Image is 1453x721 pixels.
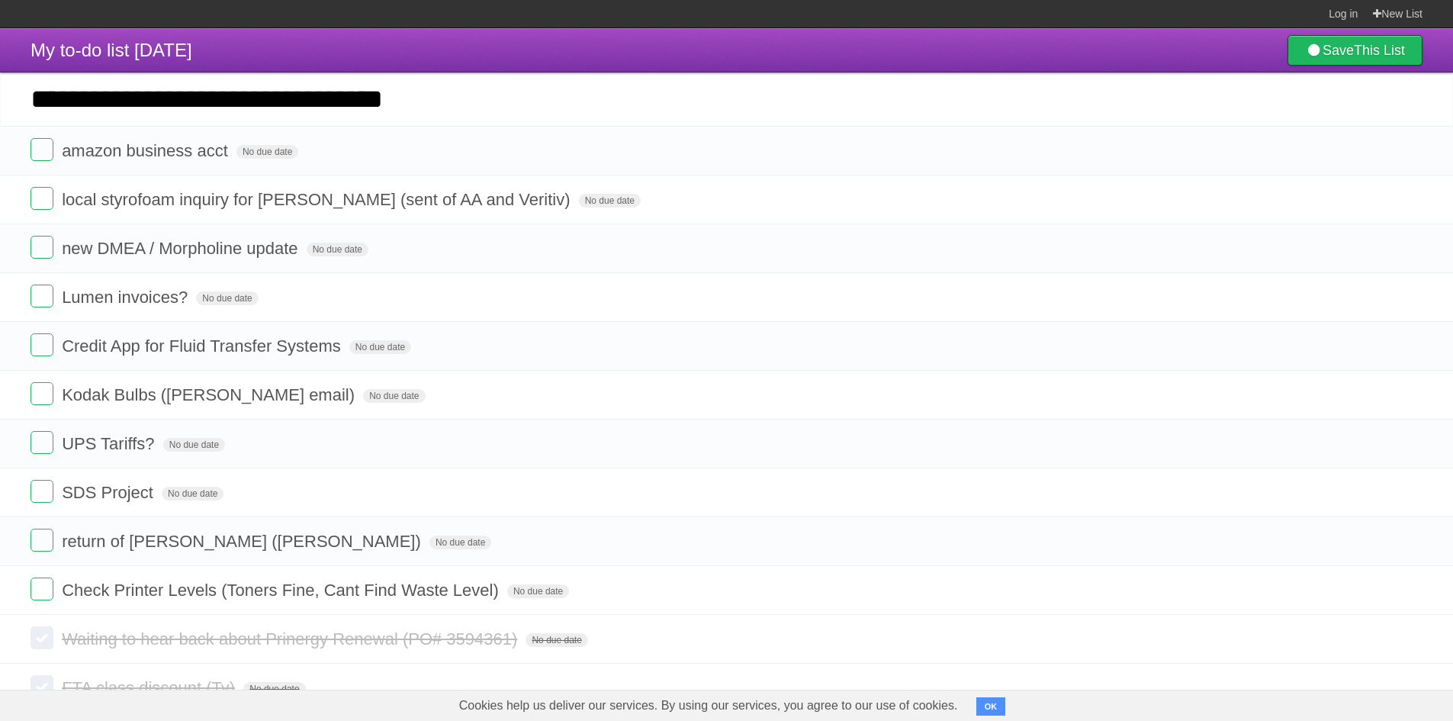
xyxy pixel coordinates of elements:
span: new DMEA / Morpholine update [62,239,301,258]
span: My to-do list [DATE] [31,40,192,60]
span: FTA class discount (Ty) [62,678,239,697]
span: Credit App for Fluid Transfer Systems [62,336,345,356]
span: No due date [349,340,411,354]
span: No due date [162,487,223,501]
span: No due date [579,194,641,208]
span: No due date [526,633,587,647]
label: Done [31,675,53,698]
span: SDS Project [62,483,157,502]
label: Done [31,333,53,356]
label: Done [31,236,53,259]
button: OK [976,697,1006,716]
label: Done [31,529,53,552]
label: Done [31,382,53,405]
span: No due date [236,145,298,159]
span: Lumen invoices? [62,288,191,307]
label: Done [31,138,53,161]
label: Done [31,578,53,600]
span: No due date [307,243,368,256]
label: Done [31,626,53,649]
a: SaveThis List [1287,35,1422,66]
span: Check Printer Levels (Toners Fine, Cant Find Waste Level) [62,581,503,600]
span: Waiting to hear back about Prinergy Renewal (PO# 3594361) [62,629,521,649]
span: No due date [196,291,258,305]
span: No due date [429,536,491,549]
span: No due date [243,682,305,696]
span: amazon business acct [62,141,232,160]
label: Done [31,431,53,454]
label: Done [31,480,53,503]
span: return of [PERSON_NAME] ([PERSON_NAME]) [62,532,425,551]
span: Kodak Bulbs ([PERSON_NAME] email) [62,385,358,404]
span: No due date [507,584,569,598]
span: No due date [163,438,225,452]
span: UPS Tariffs? [62,434,158,453]
label: Done [31,187,53,210]
b: This List [1354,43,1405,58]
span: local styrofoam inquiry for [PERSON_NAME] (sent of AA and Veritiv) [62,190,574,209]
span: No due date [363,389,425,403]
label: Done [31,285,53,307]
span: Cookies help us deliver our services. By using our services, you agree to our use of cookies. [444,690,973,721]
